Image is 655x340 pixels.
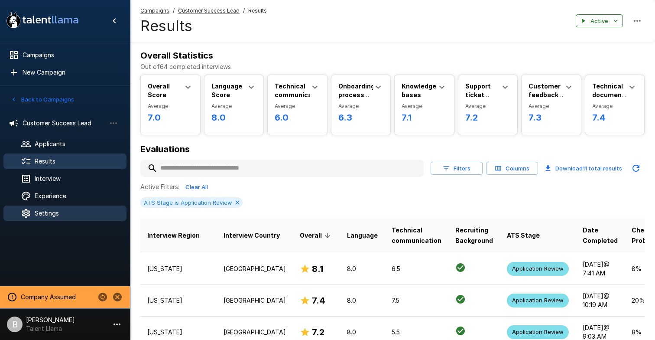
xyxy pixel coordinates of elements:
span: Interview Region [147,230,200,241]
span: Average [529,102,574,111]
b: Technical documentation creation [592,82,641,107]
b: Technical communication [275,82,324,98]
h6: 7.4 [592,111,638,124]
svg: Criteria Met [455,326,466,336]
p: 8.0 [347,265,378,273]
h6: 7.2 [312,325,324,339]
h6: 7.0 [148,111,193,124]
span: ATS Stage [507,230,540,241]
h6: 8.1 [312,262,323,276]
span: Language [347,230,378,241]
p: [US_STATE] [147,296,210,305]
button: Updated Today - 1:34 PM [627,160,645,177]
svg: Criteria Met [455,262,466,273]
svg: Criteria Met [455,294,466,304]
p: Out of 64 completed interviews [140,62,645,71]
b: Evaluations [140,144,190,154]
u: Campaigns [140,7,169,14]
b: Support ticket triage [465,82,491,107]
span: Technical communication [392,225,441,246]
span: Application Review [507,296,569,304]
span: Application Review [507,328,569,336]
p: 6.5 [392,265,441,273]
div: ATS Stage is Application Review [140,197,243,208]
span: Application Review [507,265,569,273]
p: [GEOGRAPHIC_DATA] [224,265,286,273]
p: [US_STATE] [147,328,210,337]
b: Language Score [211,82,242,98]
b: Onboarding process design [338,82,375,107]
span: Average [275,102,320,111]
p: Active Filters: [140,183,179,191]
span: Average [402,102,447,111]
button: Clear All [183,180,211,194]
p: 7.5 [392,296,441,305]
h6: 6.0 [275,111,320,124]
span: Interview Country [224,230,280,241]
button: Filters [431,162,483,175]
span: / [173,7,175,15]
span: Recruiting Background [455,225,493,246]
h4: Results [140,17,267,35]
h6: 7.4 [312,294,325,307]
p: 8.0 [347,328,378,337]
button: Download11 total results [542,160,626,177]
h6: 7.1 [402,111,447,124]
b: Overall Statistics [140,50,213,61]
span: Average [211,102,257,111]
h6: 6.3 [338,111,384,124]
span: Results [248,7,267,15]
p: [US_STATE] [147,265,210,273]
span: Average [592,102,638,111]
td: [DATE] @ 10:19 AM [576,284,625,316]
span: Average [338,102,384,111]
button: Active [576,14,623,28]
p: [GEOGRAPHIC_DATA] [224,296,286,305]
td: [DATE] @ 7:41 AM [576,253,625,284]
h6: 8.0 [211,111,257,124]
span: ATS Stage is Application Review [140,199,236,206]
h6: 7.3 [529,111,574,124]
b: Knowledge bases [402,82,436,98]
p: 5.5 [392,328,441,337]
h6: 7.2 [465,111,511,124]
p: [GEOGRAPHIC_DATA] [224,328,286,337]
span: / [243,7,245,15]
span: Average [465,102,511,111]
span: Overall [300,230,333,241]
p: 8.0 [347,296,378,305]
b: Overall Score [148,82,170,98]
button: Columns [486,162,538,175]
span: Date Completed [583,225,618,246]
span: Average [148,102,193,111]
b: Customer feedback management [529,82,571,107]
u: Customer Success Lead [178,7,240,14]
